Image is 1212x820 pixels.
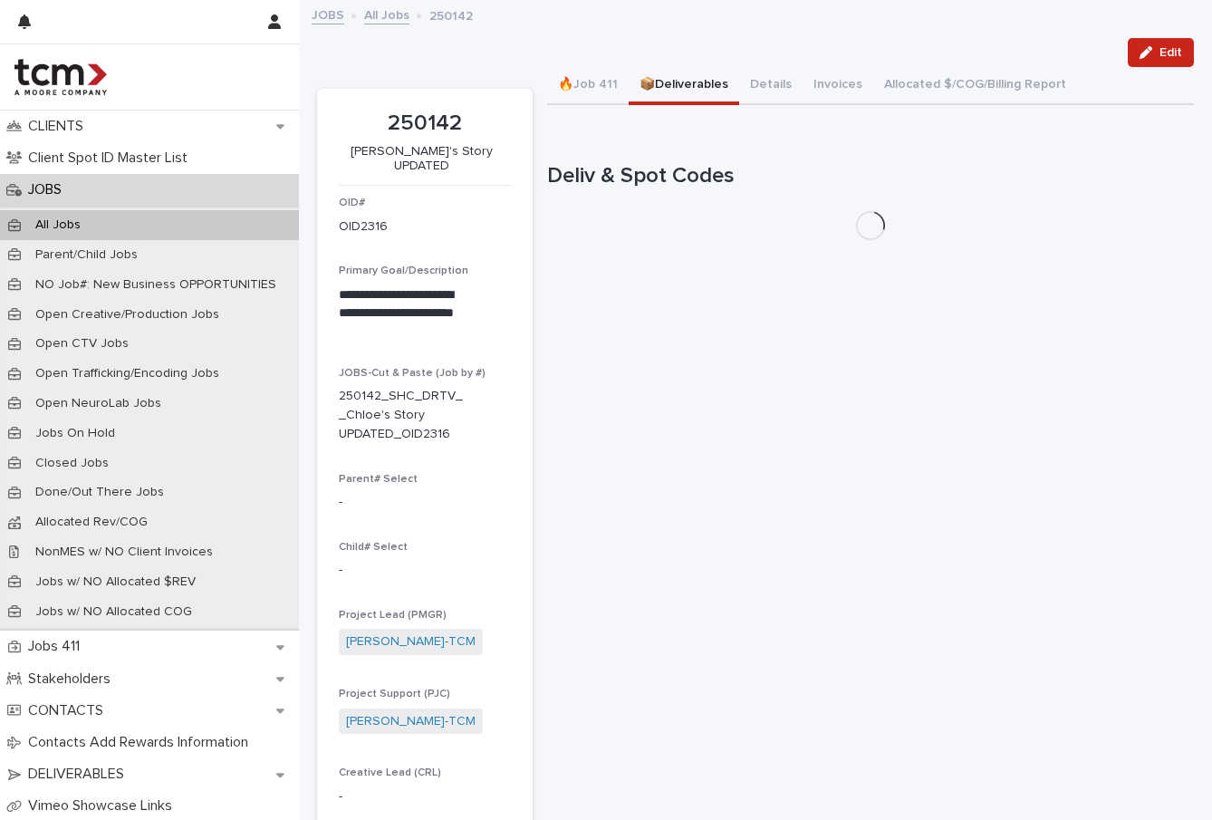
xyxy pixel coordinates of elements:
h1: Deliv & Spot Codes [547,163,1194,189]
p: 250142 [429,5,473,24]
p: Jobs 411 [21,638,94,655]
p: Done/Out There Jobs [21,485,178,500]
p: Open NeuroLab Jobs [21,396,176,411]
p: DELIVERABLES [21,766,139,783]
img: 4hMmSqQkux38exxPVZHQ [14,59,107,95]
p: 250142 [339,111,511,137]
span: Primary Goal/Description [339,265,468,276]
p: Contacts Add Rewards Information [21,734,263,751]
p: All Jobs [21,217,95,233]
button: Details [739,67,803,105]
span: Parent# Select [339,474,418,485]
span: Edit [1159,46,1182,59]
p: Jobs w/ NO Allocated $REV [21,574,210,590]
p: NO Job#: New Business OPPORTUNITIES [21,277,291,293]
p: CLIENTS [21,118,98,135]
p: Vimeo Showcase Links [21,797,187,815]
p: [PERSON_NAME]'s Story UPDATED [339,144,504,175]
p: JOBS [21,181,76,198]
span: Project Support (PJC) [339,689,450,699]
span: Creative Lead (CRL) [339,767,441,778]
a: All Jobs [364,4,409,24]
p: Jobs On Hold [21,426,130,441]
p: Client Spot ID Master List [21,150,202,167]
a: [PERSON_NAME]-TCM [346,712,476,731]
button: Invoices [803,67,873,105]
p: Open Creative/Production Jobs [21,307,234,323]
a: [PERSON_NAME]-TCM [346,632,476,651]
p: OID2316 [339,217,388,236]
p: - [339,493,511,512]
button: 📦Deliverables [629,67,739,105]
button: Edit [1128,38,1194,67]
p: CONTACTS [21,702,118,719]
p: Open Trafficking/Encoding Jobs [21,366,234,381]
p: Parent/Child Jobs [21,247,152,263]
p: 250142_SHC_DRTV__Chloe's Story UPDATED_OID2316 [339,387,467,443]
button: 🔥Job 411 [547,67,629,105]
span: Child# Select [339,542,408,553]
p: Closed Jobs [21,456,123,471]
p: Allocated Rev/COG [21,515,162,530]
button: Allocated $/COG/Billing Report [873,67,1077,105]
p: Jobs w/ NO Allocated COG [21,604,207,620]
span: JOBS-Cut & Paste (Job by #) [339,368,486,379]
p: Open CTV Jobs [21,336,143,352]
p: - [339,787,511,806]
p: - [339,561,511,580]
p: NonMES w/ NO Client Invoices [21,545,227,560]
span: OID# [339,198,365,208]
a: JOBS [312,4,344,24]
span: Project Lead (PMGR) [339,610,447,621]
p: Stakeholders [21,670,125,688]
